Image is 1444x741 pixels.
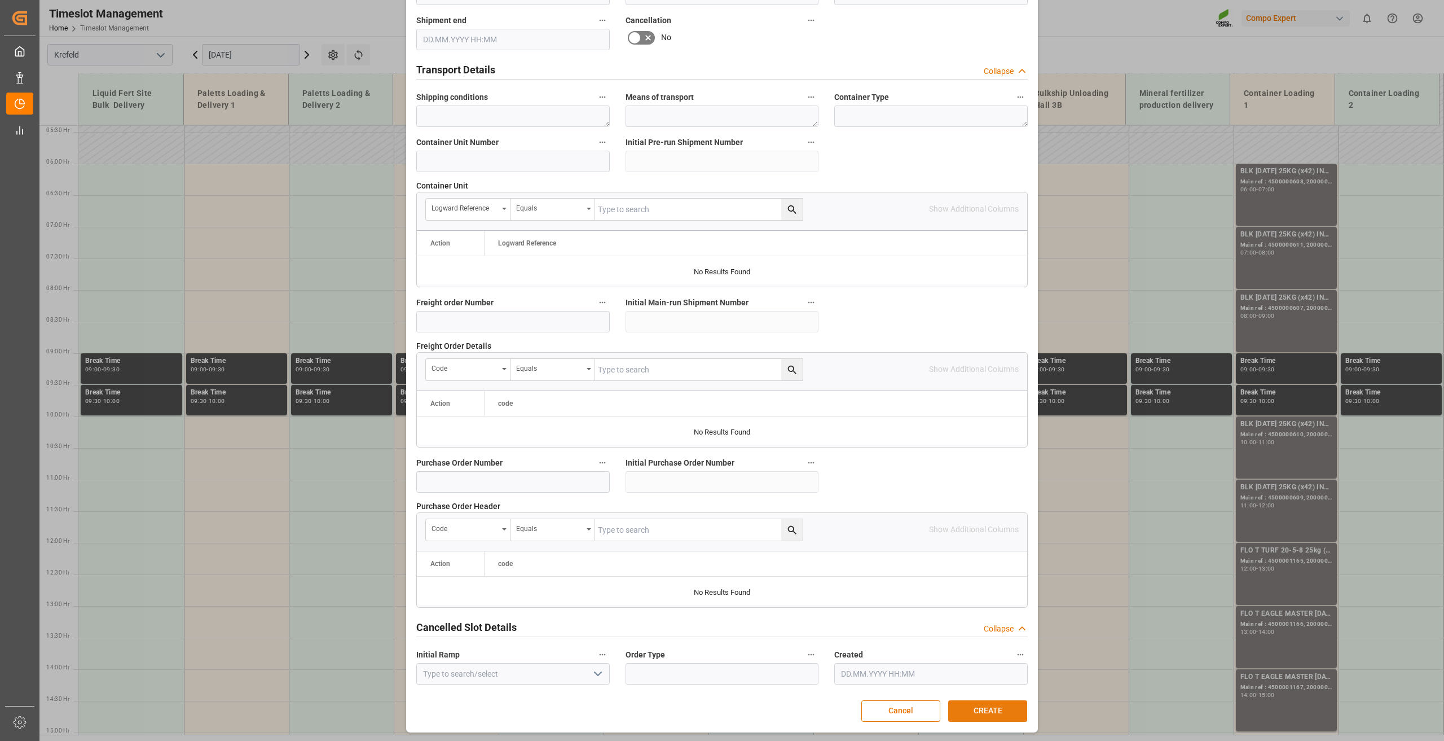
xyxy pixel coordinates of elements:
[416,180,468,192] span: Container Unit
[416,501,500,512] span: Purchase Order Header
[416,29,610,50] input: DD.MM.YYYY HH:MM
[984,65,1014,77] div: Collapse
[595,647,610,662] button: Initial Ramp
[510,199,595,220] button: open menu
[626,457,734,469] span: Initial Purchase Order Number
[781,359,803,380] button: search button
[595,295,610,310] button: Freight order Number
[1013,647,1028,662] button: Created
[595,359,803,380] input: Type to search
[595,519,803,541] input: Type to search
[834,91,889,103] span: Container Type
[595,199,803,220] input: Type to search
[834,649,863,661] span: Created
[516,361,583,374] div: Equals
[432,200,498,213] div: Logward Reference
[626,649,665,661] span: Order Type
[626,15,671,27] span: Cancellation
[430,560,450,568] div: Action
[498,560,513,568] span: code
[416,457,503,469] span: Purchase Order Number
[948,700,1027,722] button: CREATE
[416,620,517,635] h2: Cancelled Slot Details
[834,663,1028,685] input: DD.MM.YYYY HH:MM
[416,15,466,27] span: Shipment end
[804,455,818,470] button: Initial Purchase Order Number
[626,91,694,103] span: Means of transport
[804,90,818,104] button: Means of transport
[516,200,583,213] div: Equals
[984,623,1014,635] div: Collapse
[626,297,749,309] span: Initial Main-run Shipment Number
[416,297,494,309] span: Freight order Number
[498,400,513,407] span: code
[781,199,803,220] button: search button
[804,647,818,662] button: Order Type
[804,295,818,310] button: Initial Main-run Shipment Number
[1013,90,1028,104] button: Container Type
[516,521,583,534] div: Equals
[430,239,450,247] div: Action
[498,239,556,247] span: Logward Reference
[804,135,818,150] button: Initial Pre-run Shipment Number
[432,521,498,534] div: code
[426,519,510,541] button: open menu
[595,13,610,28] button: Shipment end
[430,400,450,407] div: Action
[804,13,818,28] button: Cancellation
[432,361,498,374] div: code
[595,90,610,104] button: Shipping conditions
[426,359,510,380] button: open menu
[416,663,610,685] input: Type to search/select
[781,519,803,541] button: search button
[416,91,488,103] span: Shipping conditions
[626,137,743,148] span: Initial Pre-run Shipment Number
[595,455,610,470] button: Purchase Order Number
[416,62,495,77] h2: Transport Details
[510,519,595,541] button: open menu
[416,649,460,661] span: Initial Ramp
[426,199,510,220] button: open menu
[510,359,595,380] button: open menu
[588,665,605,683] button: open menu
[416,340,491,352] span: Freight Order Details
[661,32,671,43] span: No
[595,135,610,150] button: Container Unit Number
[416,137,499,148] span: Container Unit Number
[861,700,940,722] button: Cancel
